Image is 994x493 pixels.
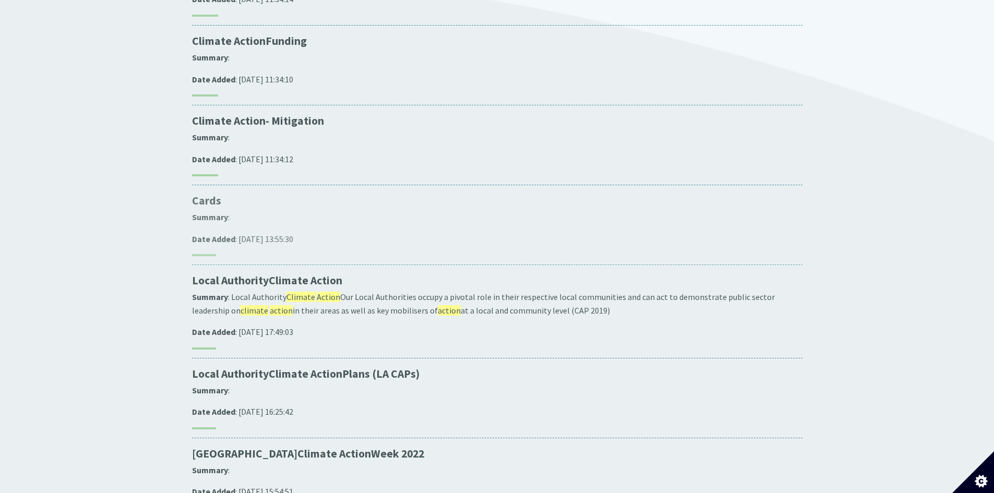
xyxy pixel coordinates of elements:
span: Climate [297,447,337,461]
span: action [438,305,461,316]
strong: Summary [192,292,228,302]
strong: Summary [192,212,228,222]
span: Action [339,447,371,461]
span: Climate [269,273,308,287]
p: Funding [192,34,803,49]
strong: Date Added [192,154,235,164]
p: : [192,211,803,224]
p: : [192,464,803,477]
a: Climate Action- Mitigation Summary: Date Added: [DATE] 11:34:12 [192,114,803,176]
p: : [DATE] 16:25:42 [192,405,803,419]
p: : [192,384,803,398]
span: Climate [192,114,232,128]
p: : [DATE] 11:34:12 [192,153,803,166]
strong: Date Added [192,234,235,244]
span: Action [310,273,342,287]
span: Action [317,292,340,302]
span: Climate [192,34,232,48]
strong: Date Added [192,327,235,337]
span: Action [234,114,266,128]
p: : [192,131,803,145]
strong: Summary [192,52,228,63]
p: : Local Authority Our Local Authorities occupy a pivotal role in their respective local communiti... [192,291,803,317]
p: : [DATE] 13:55:30 [192,233,803,246]
p: : [DATE] 17:49:03 [192,326,803,339]
span: Action [310,367,342,381]
a: Local AuthorityClimate ActionPlans (LA CAPs) Summary: Date Added: [DATE] 16:25:42 [192,367,803,429]
strong: Date Added [192,74,235,85]
p: - Mitigation [192,114,803,128]
p: : [DATE] 11:34:10 [192,73,803,87]
strong: Date Added [192,406,235,417]
p: [GEOGRAPHIC_DATA] Week 2022 [192,447,803,461]
a: Cards Summary: Date Added: [DATE] 13:55:30 [192,194,803,256]
p: Cards [192,194,803,208]
span: Climate [269,367,308,381]
span: Climate [286,292,315,302]
p: Local Authority [192,273,803,288]
strong: Summary [192,465,228,475]
a: Local AuthorityClimate Action Summary: Local AuthorityClimate ActionOur Local Authorities occupy ... [192,273,803,350]
p: : [192,51,803,65]
button: Set cookie preferences [952,451,994,493]
p: Local Authority Plans (LA CAPs) [192,367,803,381]
a: Climate ActionFunding Summary: Date Added: [DATE] 11:34:10 [192,34,803,97]
strong: Summary [192,132,228,142]
span: action [270,305,293,316]
span: climate [241,305,268,316]
span: Action [234,34,266,48]
strong: Summary [192,385,228,395]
